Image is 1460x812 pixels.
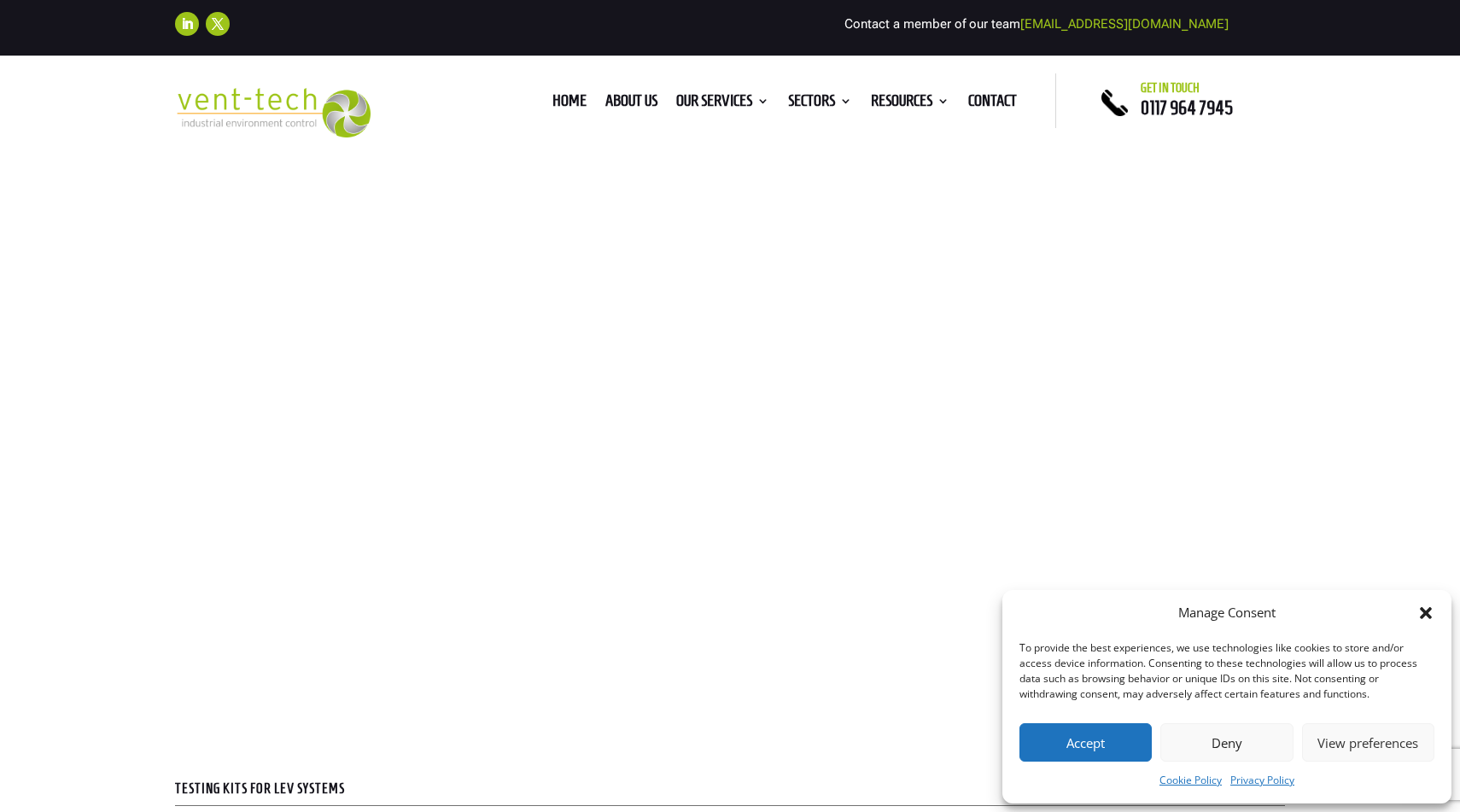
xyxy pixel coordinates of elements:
a: Sectors [788,95,852,114]
a: About us [605,95,657,114]
div: To provide the best experiences, we use technologies like cookies to store and/or access device i... [1019,640,1433,702]
a: 0117 964 7945 [1141,97,1233,118]
a: Follow on LinkedIn [175,12,199,36]
div: Close dialog [1417,605,1434,622]
p: Testing Kits for LEV Systems [175,782,1285,796]
a: [EMAIL_ADDRESS][DOMAIN_NAME] [1020,16,1229,32]
a: Home [552,95,587,114]
div: Manage Consent [1178,603,1276,623]
span: Contact a member of our team [844,16,1229,32]
button: View preferences [1302,723,1434,762]
span: Get in touch [1141,81,1200,95]
img: 2023-09-27T08_35_16.549ZVENT-TECH---Clear-background [175,88,371,138]
a: Our Services [676,95,769,114]
a: Follow on X [206,12,230,36]
button: Deny [1160,723,1293,762]
a: Privacy Policy [1230,770,1294,791]
a: Contact [968,95,1017,114]
a: Resources [871,95,949,114]
button: Accept [1019,723,1152,762]
a: Cookie Policy [1159,770,1222,791]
